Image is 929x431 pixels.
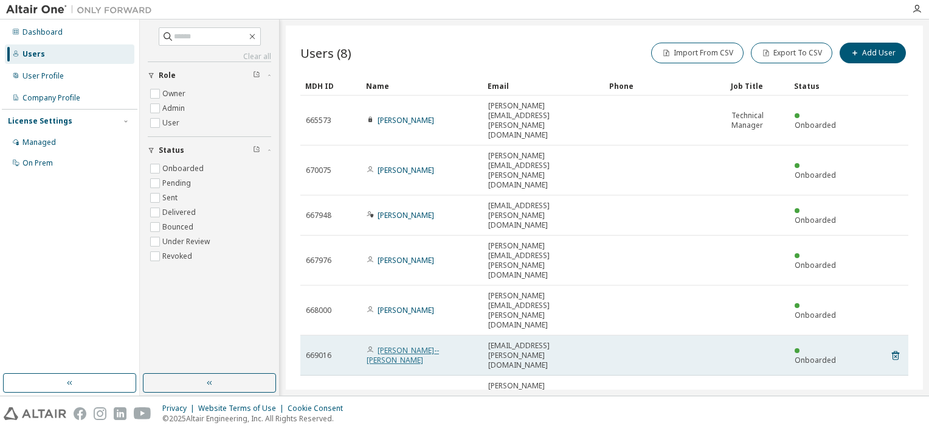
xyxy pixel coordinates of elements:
[198,404,288,413] div: Website Terms of Use
[114,407,126,420] img: linkedin.svg
[795,170,836,180] span: Onboarded
[306,351,331,360] span: 669016
[253,71,260,80] span: Clear filter
[794,76,845,96] div: Status
[148,62,271,89] button: Role
[609,76,721,96] div: Phone
[488,151,599,190] span: [PERSON_NAME][EMAIL_ADDRESS][PERSON_NAME][DOMAIN_NAME]
[731,111,784,130] span: Technical Manager
[378,210,434,220] a: [PERSON_NAME]
[795,215,836,225] span: Onboarded
[795,355,836,365] span: Onboarded
[159,145,184,155] span: Status
[306,306,331,315] span: 668000
[378,165,434,175] a: [PERSON_NAME]
[162,404,198,413] div: Privacy
[22,27,63,37] div: Dashboard
[162,234,212,249] label: Under Review
[488,241,599,280] span: [PERSON_NAME][EMAIL_ADDRESS][PERSON_NAME][DOMAIN_NAME]
[162,176,193,191] label: Pending
[305,76,356,96] div: MDH ID
[94,407,106,420] img: instagram.svg
[488,76,599,96] div: Email
[162,205,198,220] label: Delivered
[134,407,151,420] img: youtube.svg
[751,43,832,63] button: Export To CSV
[288,404,350,413] div: Cookie Consent
[378,115,434,125] a: [PERSON_NAME]
[8,116,72,126] div: License Settings
[22,71,64,81] div: User Profile
[378,255,434,265] a: [PERSON_NAME]
[4,407,66,420] img: altair_logo.svg
[148,137,271,164] button: Status
[22,49,45,59] div: Users
[306,116,331,125] span: 665573
[253,145,260,155] span: Clear filter
[306,256,331,265] span: 667976
[731,76,784,96] div: Job Title
[488,101,599,140] span: [PERSON_NAME][EMAIL_ADDRESS][PERSON_NAME][DOMAIN_NAME]
[367,345,439,365] a: [PERSON_NAME]--[PERSON_NAME]
[162,116,182,130] label: User
[488,381,599,420] span: [PERSON_NAME][EMAIL_ADDRESS][PERSON_NAME][DOMAIN_NAME]
[22,158,53,168] div: On Prem
[795,310,836,320] span: Onboarded
[148,52,271,61] a: Clear all
[378,305,434,315] a: [PERSON_NAME]
[795,260,836,270] span: Onboarded
[840,43,906,63] button: Add User
[22,93,80,103] div: Company Profile
[300,44,351,61] span: Users (8)
[488,201,599,230] span: [EMAIL_ADDRESS][PERSON_NAME][DOMAIN_NAME]
[159,71,176,80] span: Role
[488,291,599,330] span: [PERSON_NAME][EMAIL_ADDRESS][PERSON_NAME][DOMAIN_NAME]
[74,407,86,420] img: facebook.svg
[6,4,158,16] img: Altair One
[162,86,188,101] label: Owner
[651,43,744,63] button: Import From CSV
[162,191,180,205] label: Sent
[162,220,196,234] label: Bounced
[366,76,478,96] div: Name
[488,341,599,370] span: [EMAIL_ADDRESS][PERSON_NAME][DOMAIN_NAME]
[22,138,56,147] div: Managed
[162,101,187,116] label: Admin
[162,249,195,264] label: Revoked
[795,120,836,130] span: Onboarded
[162,161,206,176] label: Onboarded
[162,413,350,424] p: © 2025 Altair Engineering, Inc. All Rights Reserved.
[306,166,331,175] span: 670075
[306,211,331,220] span: 667948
